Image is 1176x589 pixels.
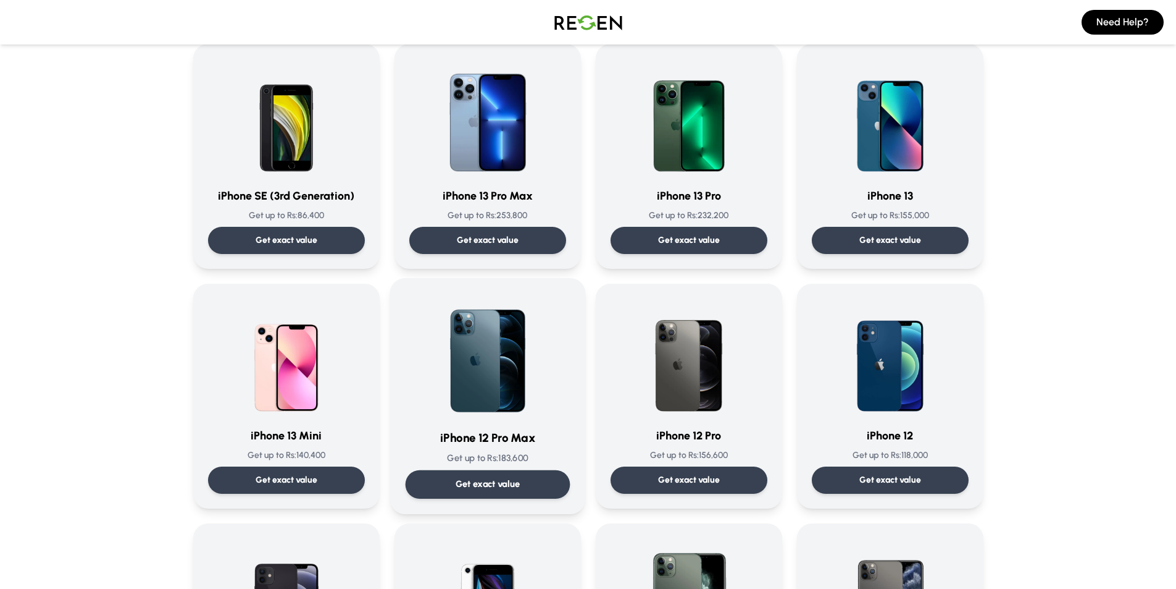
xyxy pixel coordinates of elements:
img: iPhone 12 Pro Max [425,294,550,418]
p: Get up to Rs: 253,800 [409,210,566,222]
img: Logo [545,5,632,40]
p: Get exact value [256,234,317,247]
h3: iPhone 12 [812,427,969,444]
p: Get up to Rs: 183,600 [405,452,570,465]
h3: iPhone 13 Mini [208,427,365,444]
p: Get exact value [256,474,317,486]
p: Get up to Rs: 86,400 [208,210,365,222]
h3: iPhone 12 Pro [611,427,767,444]
p: Get exact value [457,234,519,247]
p: Get up to Rs: 156,600 [611,449,767,462]
p: Get up to Rs: 140,400 [208,449,365,462]
img: iPhone 13 Mini [227,299,346,417]
img: iPhone 13 Pro [630,59,748,177]
p: Get exact value [455,478,520,491]
img: iPhone 12 [831,299,949,417]
img: iPhone 13 Pro Max [428,59,547,177]
h3: iPhone 13 [812,187,969,205]
p: Get exact value [658,234,720,247]
p: Get exact value [859,474,921,486]
p: Get exact value [658,474,720,486]
img: iPhone 13 [831,59,949,177]
h3: iPhone 13 Pro [611,187,767,205]
h3: iPhone 12 Pro Max [405,429,570,447]
img: iPhone SE (3rd Generation) [227,59,346,177]
img: iPhone 12 Pro [630,299,748,417]
button: Need Help? [1082,10,1164,35]
p: Get exact value [859,234,921,247]
h3: iPhone 13 Pro Max [409,187,566,205]
p: Get up to Rs: 155,000 [812,210,969,222]
p: Get up to Rs: 232,200 [611,210,767,222]
h3: iPhone SE (3rd Generation) [208,187,365,205]
p: Get up to Rs: 118,000 [812,449,969,462]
